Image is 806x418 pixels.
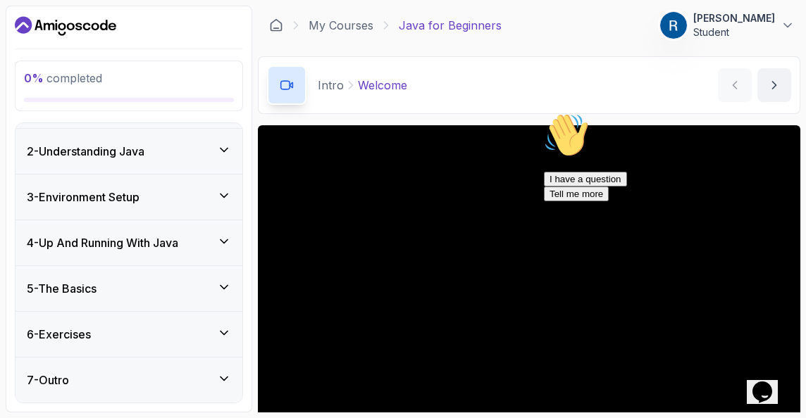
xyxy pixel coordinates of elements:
[6,65,89,80] button: I have a question
[27,143,144,160] h3: 2 - Understanding Java
[15,220,242,265] button: 4-Up And Running With Java
[15,266,242,311] button: 5-The Basics
[269,18,283,32] a: Dashboard
[15,357,242,403] button: 7-Outro
[24,71,102,85] span: completed
[659,11,795,39] button: user profile image[PERSON_NAME]Student
[6,80,70,94] button: Tell me more
[309,17,373,34] a: My Courses
[538,107,792,355] iframe: chat widget
[15,129,242,174] button: 2-Understanding Java
[6,42,139,53] span: Hi! How can we help?
[15,175,242,220] button: 3-Environment Setup
[27,372,69,388] h3: 7 - Outro
[15,15,116,37] a: Dashboard
[27,326,91,343] h3: 6 - Exercises
[660,12,687,39] img: user profile image
[27,280,97,297] h3: 5 - The Basics
[693,11,775,25] p: [PERSON_NAME]
[757,68,791,102] button: next content
[6,6,51,51] img: :wave:
[718,68,752,102] button: previous content
[27,189,139,205] h3: 3 - Environment Setup
[693,25,775,39] p: Student
[747,362,792,404] iframe: chat widget
[318,77,344,94] p: Intro
[24,71,44,85] span: 0 %
[27,234,178,251] h3: 4 - Up And Running With Java
[15,312,242,357] button: 6-Exercises
[6,6,259,94] div: 👋Hi! How can we help?I have a questionTell me more
[399,17,502,34] p: Java for Beginners
[358,77,407,94] p: Welcome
